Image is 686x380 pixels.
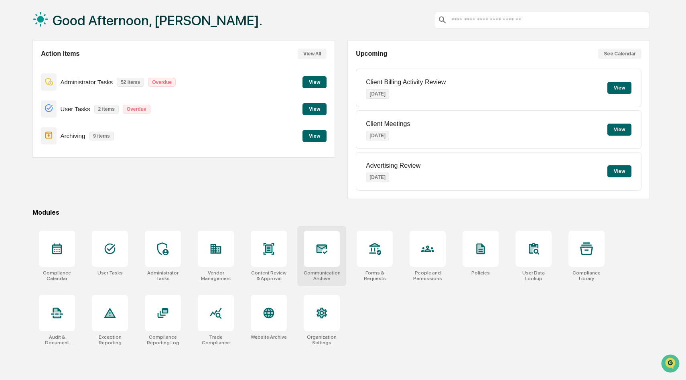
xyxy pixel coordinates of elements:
p: 2 items [94,105,119,114]
a: View [302,132,327,139]
div: Compliance Reporting Log [145,334,181,345]
div: Website Archive [251,334,287,340]
span: Attestations [66,142,99,150]
a: View [302,105,327,112]
img: Brenda McCombs [8,102,21,114]
img: 1746055101610-c473b297-6a78-478c-a979-82029cc54cd1 [8,61,22,76]
h2: Action Items [41,50,79,57]
div: Content Review & Approval [251,270,287,281]
a: Powered byPylon [57,177,97,183]
div: 🔎 [8,159,14,165]
div: Exception Reporting [92,334,128,345]
span: • [67,109,69,116]
div: Vendor Management [198,270,234,281]
div: Administrator Tasks [145,270,181,281]
p: Client Billing Activity Review [366,79,446,86]
div: Communications Archive [304,270,340,281]
div: Policies [471,270,490,276]
p: Administrator Tasks [61,79,113,85]
span: [PERSON_NAME] [25,109,65,116]
p: Archiving [61,132,85,139]
div: Compliance Calendar [39,270,75,281]
h1: Good Afternoon, [PERSON_NAME]. [53,12,262,28]
div: 🖐️ [8,143,14,150]
button: View [607,82,631,94]
p: [DATE] [366,131,389,140]
h2: Upcoming [356,50,387,57]
div: User Data Lookup [516,270,552,281]
button: View [302,130,327,142]
div: Trade Compliance [198,334,234,345]
a: 🗄️Attestations [55,139,103,154]
span: Preclearance [16,142,52,150]
a: 🖐️Preclearance [5,139,55,154]
iframe: Open customer support [660,354,682,375]
div: Audit & Document Logs [39,334,75,345]
p: 52 items [117,78,144,87]
button: See all [124,87,146,97]
div: Past conversations [8,89,51,96]
p: Advertising Review [366,162,420,169]
div: Organization Settings [304,334,340,345]
a: 🔎Data Lookup [5,154,54,169]
button: View [302,76,327,88]
span: Data Lookup [16,158,51,166]
p: Overdue [148,78,176,87]
p: Overdue [123,105,150,114]
p: How can we help? [8,17,146,30]
div: People and Permissions [410,270,446,281]
p: [DATE] [366,173,389,182]
input: Clear [21,37,132,45]
div: User Tasks [97,270,123,276]
p: Client Meetings [366,120,410,128]
div: 🗄️ [58,143,65,150]
a: View [302,78,327,85]
div: Modules [32,209,650,216]
div: Forms & Requests [357,270,393,281]
span: [DATE] [71,109,87,116]
div: Compliance Library [568,270,605,281]
button: See Calendar [598,49,641,59]
button: View [607,124,631,136]
button: Start new chat [136,64,146,73]
p: 9 items [89,132,114,140]
span: Pylon [80,177,97,183]
button: View [607,165,631,177]
p: User Tasks [61,106,90,112]
div: We're available if you need us! [27,69,101,76]
div: Start new chat [27,61,132,69]
p: [DATE] [366,89,389,99]
button: View [302,103,327,115]
button: View All [298,49,327,59]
